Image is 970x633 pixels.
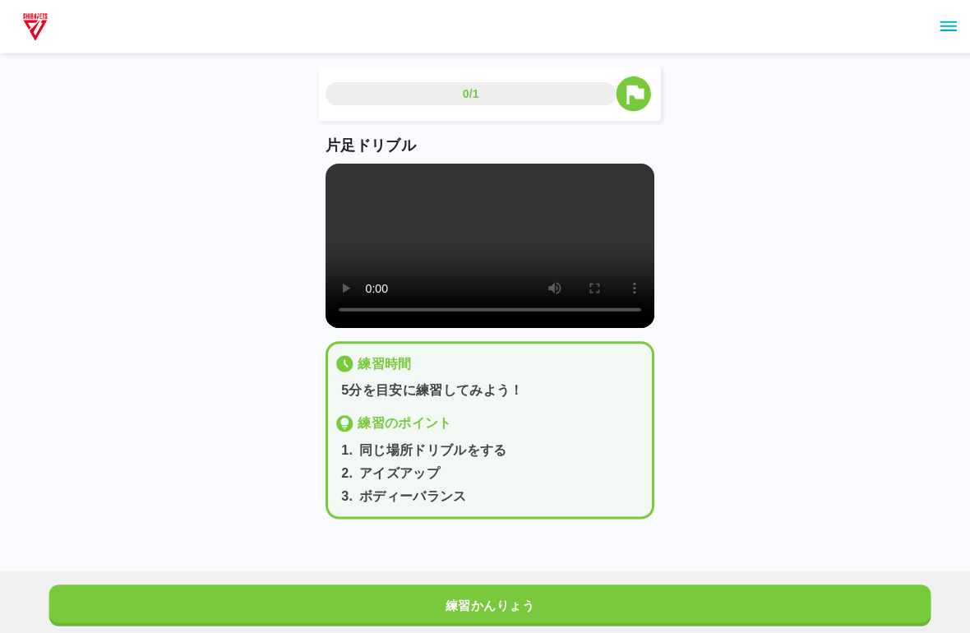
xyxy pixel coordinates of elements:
[356,459,436,478] p: アイズアップ
[356,482,462,501] p: ボディーバランス
[338,377,639,396] p: 5分を目安に練習してみよう！
[925,12,953,40] button: sidemenu
[338,436,349,455] p: 1 .
[458,85,474,101] p: 0/1
[48,579,921,620] button: 練習かんりょう
[20,10,50,43] img: dummy
[356,436,502,455] p: 同じ場所ドリブルをする
[354,409,447,429] p: 練習のポイント
[338,482,349,501] p: 3 .
[322,133,648,155] p: 片足ドリブル
[354,350,408,370] p: 練習時間
[338,459,349,478] p: 2 .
